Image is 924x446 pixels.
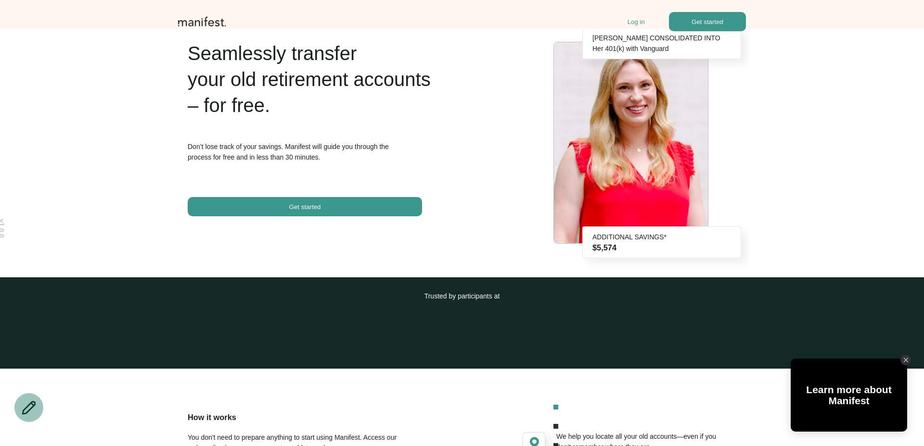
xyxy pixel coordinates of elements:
button: Get started [188,197,422,216]
div: Learn more about Manifest [791,384,907,406]
div: Her 401(k) with Vanguard [592,43,731,54]
div: Open Tolstoy widget [791,359,907,432]
h3: $5,574 [592,242,731,253]
h1: Seamlessly transfer your old retirement accounts – for free. [188,40,435,118]
div: ADDITIONAL SAVINGS* [592,232,731,242]
img: Meredith [554,42,708,248]
p: Don’t lose track of your savings. Manifest will guide you through the process for free and in les... [188,141,435,162]
div: Close Tolstoy widget [900,355,911,365]
button: Get started [669,12,746,31]
div: [PERSON_NAME] CONSOLIDATED INTO [592,33,731,43]
div: Tolstoy bubble widget [791,359,907,432]
h3: How it works [188,412,403,422]
button: Log in [628,18,645,25]
div: Open Tolstoy [791,359,907,432]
